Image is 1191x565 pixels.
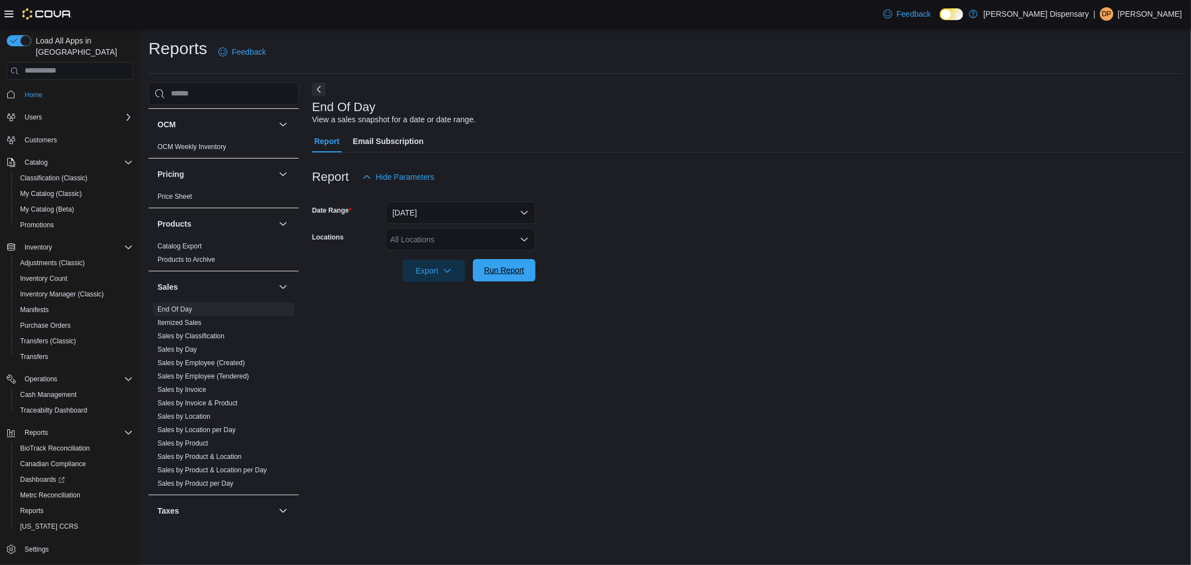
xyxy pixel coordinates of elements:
[16,272,133,285] span: Inventory Count
[2,425,137,440] button: Reports
[157,372,249,380] a: Sales by Employee (Tendered)
[20,406,87,415] span: Traceabilty Dashboard
[16,442,133,455] span: BioTrack Reconciliation
[16,319,75,332] a: Purchase Orders
[20,241,133,254] span: Inventory
[473,259,535,281] button: Run Report
[16,504,133,518] span: Reports
[11,503,137,519] button: Reports
[20,290,104,299] span: Inventory Manager (Classic)
[2,109,137,125] button: Users
[157,305,192,313] a: End Of Day
[20,506,44,515] span: Reports
[20,372,133,386] span: Operations
[157,372,249,381] span: Sales by Employee (Tendered)
[20,241,56,254] button: Inventory
[157,193,192,200] a: Price Sheet
[11,170,137,186] button: Classification (Classic)
[157,218,274,229] button: Products
[25,136,57,145] span: Customers
[16,520,83,533] a: [US_STATE] CCRS
[276,217,290,231] button: Products
[157,332,224,341] span: Sales by Classification
[276,504,290,518] button: Taxes
[20,542,133,556] span: Settings
[11,202,137,217] button: My Catalog (Beta)
[20,156,52,169] button: Catalog
[11,286,137,302] button: Inventory Manager (Classic)
[149,37,207,60] h1: Reports
[20,372,62,386] button: Operations
[25,428,48,437] span: Reports
[11,387,137,403] button: Cash Management
[353,130,424,152] span: Email Subscription
[157,452,242,461] span: Sales by Product & Location
[16,187,87,200] a: My Catalog (Classic)
[157,119,176,130] h3: OCM
[11,487,137,503] button: Metrc Reconciliation
[157,399,237,407] a: Sales by Invoice & Product
[16,218,59,232] a: Promotions
[940,8,963,20] input: Dark Mode
[214,41,270,63] a: Feedback
[157,426,236,434] a: Sales by Location per Day
[149,526,299,558] div: Taxes
[16,350,133,363] span: Transfers
[20,321,71,330] span: Purchase Orders
[157,439,208,447] a: Sales by Product
[157,192,192,201] span: Price Sheet
[11,472,137,487] a: Dashboards
[16,388,81,401] a: Cash Management
[16,334,133,348] span: Transfers (Classic)
[149,140,299,158] div: OCM
[157,413,211,420] a: Sales by Location
[16,520,133,533] span: Washington CCRS
[1118,7,1182,21] p: [PERSON_NAME]
[25,158,47,167] span: Catalog
[157,319,202,327] a: Itemized Sales
[20,444,90,453] span: BioTrack Reconciliation
[20,543,53,556] a: Settings
[20,459,86,468] span: Canadian Compliance
[157,386,206,394] a: Sales by Invoice
[157,439,208,448] span: Sales by Product
[20,305,49,314] span: Manifests
[20,133,61,147] a: Customers
[25,113,42,122] span: Users
[2,155,137,170] button: Catalog
[276,280,290,294] button: Sales
[232,46,266,58] span: Feedback
[20,88,133,102] span: Home
[157,453,242,461] a: Sales by Product & Location
[1093,7,1096,21] p: |
[276,167,290,181] button: Pricing
[20,475,65,484] span: Dashboards
[20,426,52,439] button: Reports
[157,242,202,250] a: Catalog Export
[11,440,137,456] button: BioTrack Reconciliation
[157,332,224,340] a: Sales by Classification
[358,166,439,188] button: Hide Parameters
[149,303,299,495] div: Sales
[16,303,133,317] span: Manifests
[2,132,137,148] button: Customers
[312,206,352,215] label: Date Range
[16,473,69,486] a: Dashboards
[157,466,267,475] span: Sales by Product & Location per Day
[20,274,68,283] span: Inventory Count
[25,545,49,554] span: Settings
[312,114,476,126] div: View a sales snapshot for a date or date range.
[20,491,80,500] span: Metrc Reconciliation
[157,505,179,516] h3: Taxes
[16,404,133,417] span: Traceabilty Dashboard
[20,111,133,124] span: Users
[16,404,92,417] a: Traceabilty Dashboard
[16,256,133,270] span: Adjustments (Classic)
[157,345,197,354] span: Sales by Day
[157,169,184,180] h3: Pricing
[16,457,133,471] span: Canadian Compliance
[16,319,133,332] span: Purchase Orders
[20,258,85,267] span: Adjustments (Classic)
[149,240,299,271] div: Products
